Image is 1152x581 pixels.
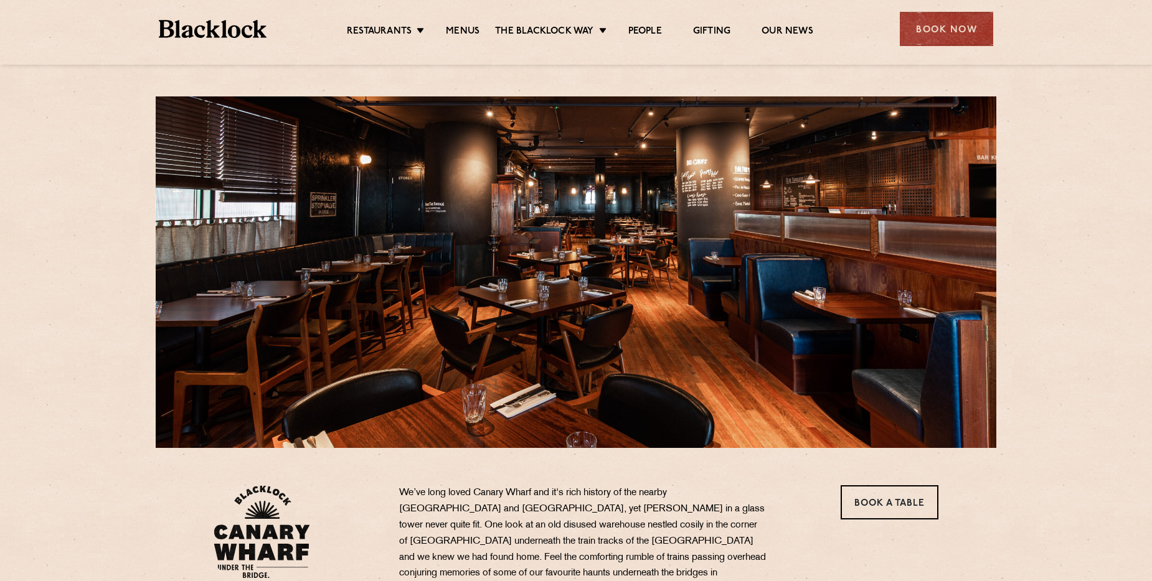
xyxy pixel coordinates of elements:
a: Menus [446,26,479,39]
div: Book Now [900,12,993,46]
a: Our News [762,26,813,39]
img: BL_Textured_Logo-footer-cropped.svg [159,20,267,38]
a: People [628,26,662,39]
a: The Blacklock Way [495,26,593,39]
a: Restaurants [347,26,412,39]
img: BL_CW_Logo_Website.svg [214,485,310,579]
a: Book a Table [841,485,938,519]
a: Gifting [693,26,730,39]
